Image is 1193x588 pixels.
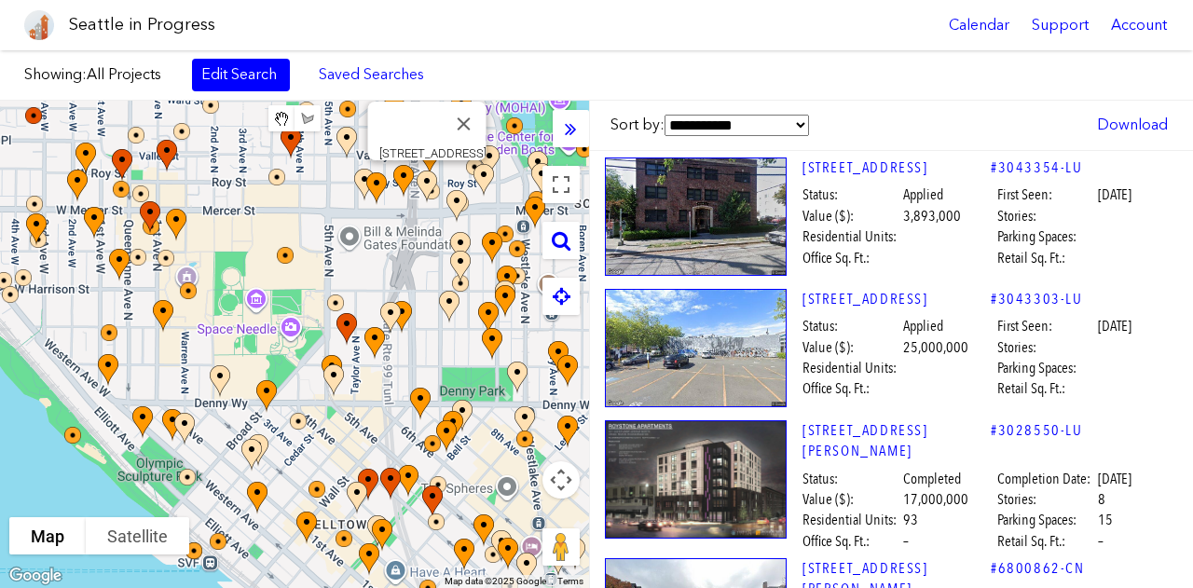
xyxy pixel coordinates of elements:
[802,531,900,552] span: Office Sq. Ft.:
[802,469,900,489] span: Status:
[379,146,487,160] div: [STREET_ADDRESS]
[442,102,487,146] button: Close
[605,420,787,539] img: 1.jpg
[997,378,1095,399] span: Retail Sq. Ft.:
[542,461,580,499] button: Map camera controls
[991,289,1083,309] a: #3043303-LU
[997,531,1095,552] span: Retail Sq. Ft.:
[1098,489,1105,510] span: 8
[991,558,1085,579] a: #6800862-CN
[24,64,173,85] label: Showing:
[903,316,943,336] span: Applied
[997,358,1095,378] span: Parking Spaces:
[997,469,1095,489] span: Completion Date:
[903,510,918,530] span: 93
[542,528,580,566] button: Drag Pegman onto the map to open Street View
[9,517,86,554] button: Show street map
[268,105,295,131] button: Stop drawing
[802,378,900,399] span: Office Sq. Ft.:
[997,337,1095,358] span: Stories:
[86,517,189,554] button: Show satellite imagery
[997,248,1095,268] span: Retail Sq. Ft.:
[5,564,66,588] a: Open this area in Google Maps (opens a new window)
[903,489,968,510] span: 17,000,000
[802,489,900,510] span: Value ($):
[997,316,1095,336] span: First Seen:
[665,115,809,136] select: Sort by:
[309,59,434,90] a: Saved Searches
[802,185,900,205] span: Status:
[991,157,1083,178] a: #3043354-LU
[1098,510,1113,530] span: 15
[903,206,961,226] span: 3,893,000
[1088,109,1177,141] a: Download
[802,420,991,462] a: [STREET_ADDRESS][PERSON_NAME]
[802,358,900,378] span: Residential Units:
[991,420,1083,441] a: #3028550-LU
[605,157,787,276] img: 603_3RD_AVE_W_SEATTLE.jpg
[802,337,900,358] span: Value ($):
[24,10,54,40] img: favicon-96x96.png
[802,206,900,226] span: Value ($):
[295,105,321,131] button: Draw a shape
[69,13,215,36] h1: Seattle in Progress
[1098,531,1104,552] span: –
[903,531,909,552] span: –
[5,564,66,588] img: Google
[997,226,1095,247] span: Parking Spaces:
[557,576,583,586] a: Terms
[997,510,1095,530] span: Parking Spaces:
[802,226,900,247] span: Residential Units:
[903,185,943,205] span: Applied
[1098,185,1131,205] span: [DATE]
[903,337,968,358] span: 25,000,000
[1098,469,1131,489] span: [DATE]
[192,59,290,90] a: Edit Search
[802,289,991,309] a: [STREET_ADDRESS]
[610,115,809,136] label: Sort by:
[903,469,961,489] span: Completed
[802,510,900,530] span: Residential Units:
[802,248,900,268] span: Office Sq. Ft.:
[1098,316,1131,336] span: [DATE]
[997,206,1095,226] span: Stories:
[445,576,546,586] span: Map data ©2025 Google
[997,489,1095,510] span: Stories:
[605,289,787,407] img: 318_5TH_AVE_N_SEATTLE.jpg
[802,316,900,336] span: Status:
[87,65,161,83] span: All Projects
[542,166,580,203] button: Toggle fullscreen view
[802,157,991,178] a: [STREET_ADDRESS]
[997,185,1095,205] span: First Seen:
